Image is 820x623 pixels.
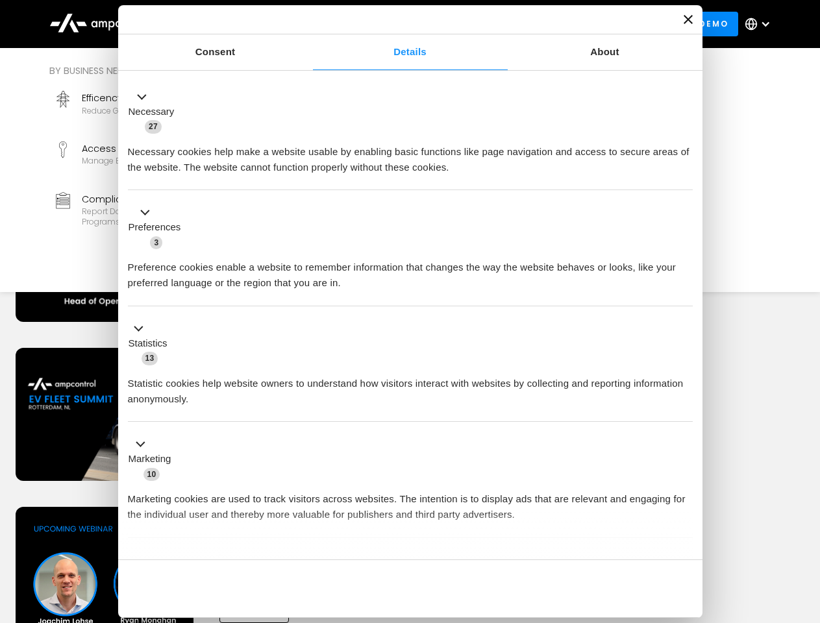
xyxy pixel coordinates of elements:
div: Preference cookies enable a website to remember information that changes the way the website beha... [128,250,693,291]
button: Statistics (13) [128,321,175,366]
span: 3 [150,236,162,249]
span: 13 [142,352,158,365]
label: Preferences [129,220,181,235]
div: Statistic cookies help website owners to understand how visitors interact with websites by collec... [128,366,693,407]
div: Report data and stay compliant with EV programs [82,206,252,226]
a: About [508,34,702,70]
a: Details [313,34,508,70]
button: Necessary (27) [128,89,182,134]
span: 10 [143,468,160,481]
div: Access Control [82,141,238,156]
label: Marketing [129,452,171,467]
div: Manage EV charger security and access [82,156,238,166]
button: Preferences (3) [128,205,189,250]
button: Okay [506,570,692,607]
span: 2 [214,554,227,567]
button: Close banner [684,15,693,24]
div: By business need [49,64,470,78]
a: ComplianceReport data and stay compliant with EV programs [49,187,257,232]
a: Access ControlManage EV charger security and access [49,136,257,182]
div: Compliance [82,192,252,206]
label: Necessary [129,104,175,119]
a: EfficencyReduce grid contraints and fuel costs [49,86,257,131]
button: Unclassified (2) [128,552,234,568]
div: Marketing cookies are used to track visitors across websites. The intention is to display ads tha... [128,482,693,522]
div: Efficency [82,91,231,105]
a: Consent [118,34,313,70]
div: Reduce grid contraints and fuel costs [82,106,231,116]
div: Necessary cookies help make a website usable by enabling basic functions like page navigation and... [128,134,693,175]
button: Marketing (10) [128,437,179,482]
span: 27 [145,120,162,133]
label: Statistics [129,336,168,351]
